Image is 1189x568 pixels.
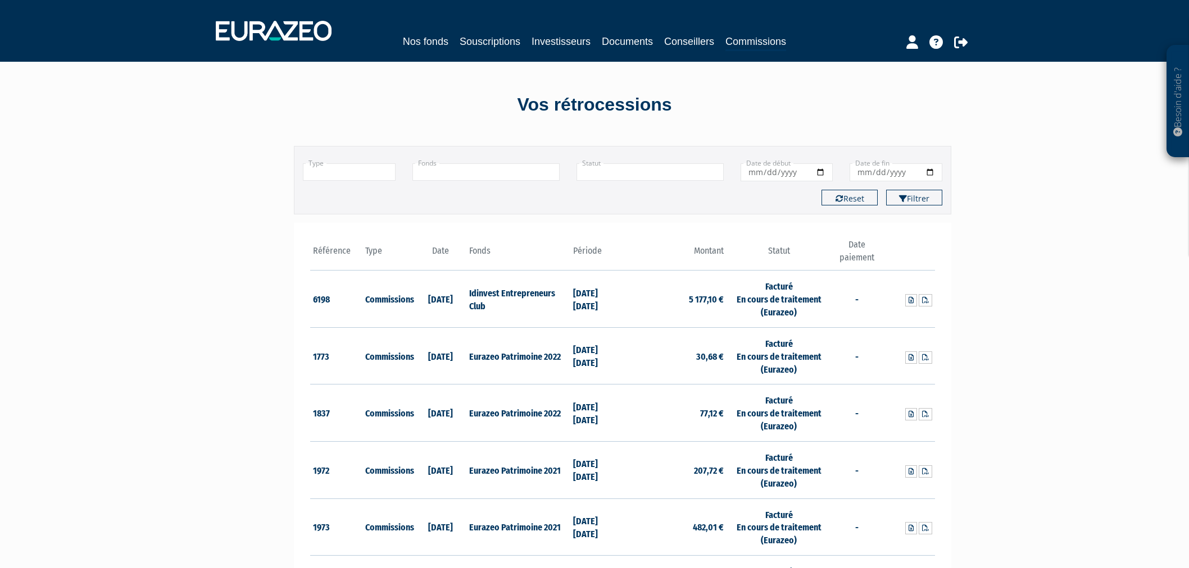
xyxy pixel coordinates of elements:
[310,239,362,271] th: Référence
[414,271,466,328] td: [DATE]
[623,327,727,384] td: 30,68 €
[414,498,466,556] td: [DATE]
[414,239,466,271] th: Date
[831,384,883,442] td: -
[460,34,520,49] a: Souscriptions
[831,498,883,556] td: -
[414,384,466,442] td: [DATE]
[1172,51,1185,152] p: Besoin d'aide ?
[570,271,623,328] td: [DATE] [DATE]
[310,498,362,556] td: 1973
[466,327,570,384] td: Eurazeo Patrimoine 2022
[216,21,332,41] img: 1732889491-logotype_eurazeo_blanc_rvb.png
[725,34,786,51] a: Commissions
[310,441,362,498] td: 1972
[831,239,883,271] th: Date paiement
[623,239,727,271] th: Montant
[570,441,623,498] td: [DATE] [DATE]
[466,498,570,556] td: Eurazeo Patrimoine 2021
[466,384,570,442] td: Eurazeo Patrimoine 2022
[623,498,727,556] td: 482,01 €
[310,384,362,442] td: 1837
[831,327,883,384] td: -
[466,441,570,498] td: Eurazeo Patrimoine 2021
[362,441,415,498] td: Commissions
[664,34,714,49] a: Conseillers
[570,498,623,556] td: [DATE] [DATE]
[532,34,591,49] a: Investisseurs
[403,34,448,49] a: Nos fonds
[831,441,883,498] td: -
[727,239,831,271] th: Statut
[822,190,878,205] button: Reset
[414,441,466,498] td: [DATE]
[570,327,623,384] td: [DATE] [DATE]
[602,34,653,49] a: Documents
[362,384,415,442] td: Commissions
[727,498,831,556] td: Facturé En cours de traitement (Eurazeo)
[466,271,570,328] td: Idinvest Entrepreneurs Club
[727,271,831,328] td: Facturé En cours de traitement (Eurazeo)
[831,271,883,328] td: -
[362,498,415,556] td: Commissions
[886,190,942,205] button: Filtrer
[570,384,623,442] td: [DATE] [DATE]
[727,441,831,498] td: Facturé En cours de traitement (Eurazeo)
[623,441,727,498] td: 207,72 €
[274,92,915,118] div: Vos rétrocessions
[414,327,466,384] td: [DATE]
[362,327,415,384] td: Commissions
[362,271,415,328] td: Commissions
[310,271,362,328] td: 6198
[466,239,570,271] th: Fonds
[623,271,727,328] td: 5 177,10 €
[570,239,623,271] th: Période
[623,384,727,442] td: 77,12 €
[362,239,415,271] th: Type
[310,327,362,384] td: 1773
[727,327,831,384] td: Facturé En cours de traitement (Eurazeo)
[727,384,831,442] td: Facturé En cours de traitement (Eurazeo)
